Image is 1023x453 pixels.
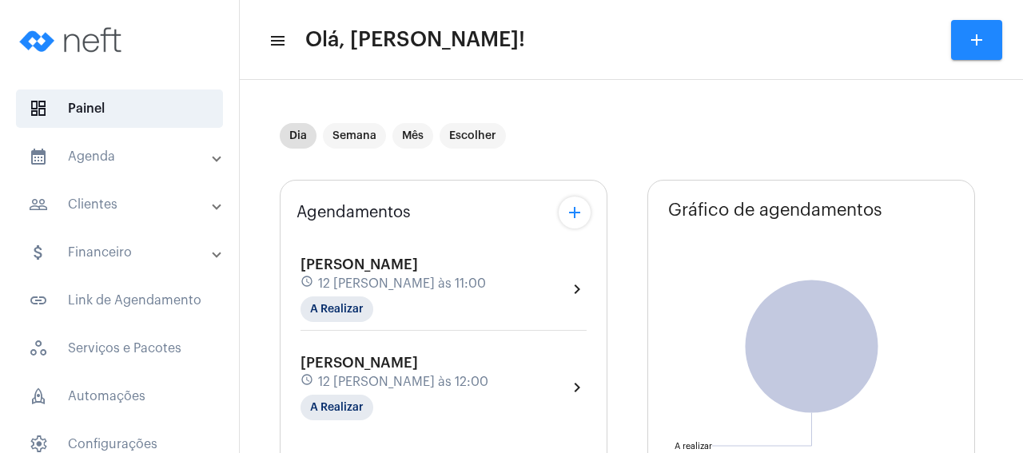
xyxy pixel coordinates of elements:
[16,329,223,368] span: Serviços e Pacotes
[323,123,386,149] mat-chip: Semana
[301,296,373,322] mat-chip: A Realizar
[440,123,506,149] mat-chip: Escolher
[668,201,882,220] span: Gráfico de agendamentos
[29,99,48,118] span: sidenav icon
[301,275,315,292] mat-icon: schedule
[29,195,48,214] mat-icon: sidenav icon
[675,442,712,451] text: A realizar
[392,123,433,149] mat-chip: Mês
[16,377,223,415] span: Automações
[301,373,315,391] mat-icon: schedule
[29,291,48,310] mat-icon: sidenav icon
[29,195,213,214] mat-panel-title: Clientes
[16,89,223,128] span: Painel
[567,280,587,299] mat-icon: chevron_right
[967,30,986,50] mat-icon: add
[297,204,411,221] span: Agendamentos
[10,185,239,224] mat-expansion-panel-header: sidenav iconClientes
[269,31,285,50] mat-icon: sidenav icon
[29,147,48,166] mat-icon: sidenav icon
[565,203,584,222] mat-icon: add
[280,123,316,149] mat-chip: Dia
[10,233,239,272] mat-expansion-panel-header: sidenav iconFinanceiro
[29,387,48,406] span: sidenav icon
[301,356,418,370] span: [PERSON_NAME]
[567,378,587,397] mat-icon: chevron_right
[29,147,213,166] mat-panel-title: Agenda
[29,339,48,358] span: sidenav icon
[301,257,418,272] span: [PERSON_NAME]
[10,137,239,176] mat-expansion-panel-header: sidenav iconAgenda
[301,395,373,420] mat-chip: A Realizar
[16,281,223,320] span: Link de Agendamento
[29,243,48,262] mat-icon: sidenav icon
[305,27,525,53] span: Olá, [PERSON_NAME]!
[13,8,133,72] img: logo-neft-novo-2.png
[318,276,486,291] span: 12 [PERSON_NAME] às 11:00
[318,375,488,389] span: 12 [PERSON_NAME] às 12:00
[29,243,213,262] mat-panel-title: Financeiro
